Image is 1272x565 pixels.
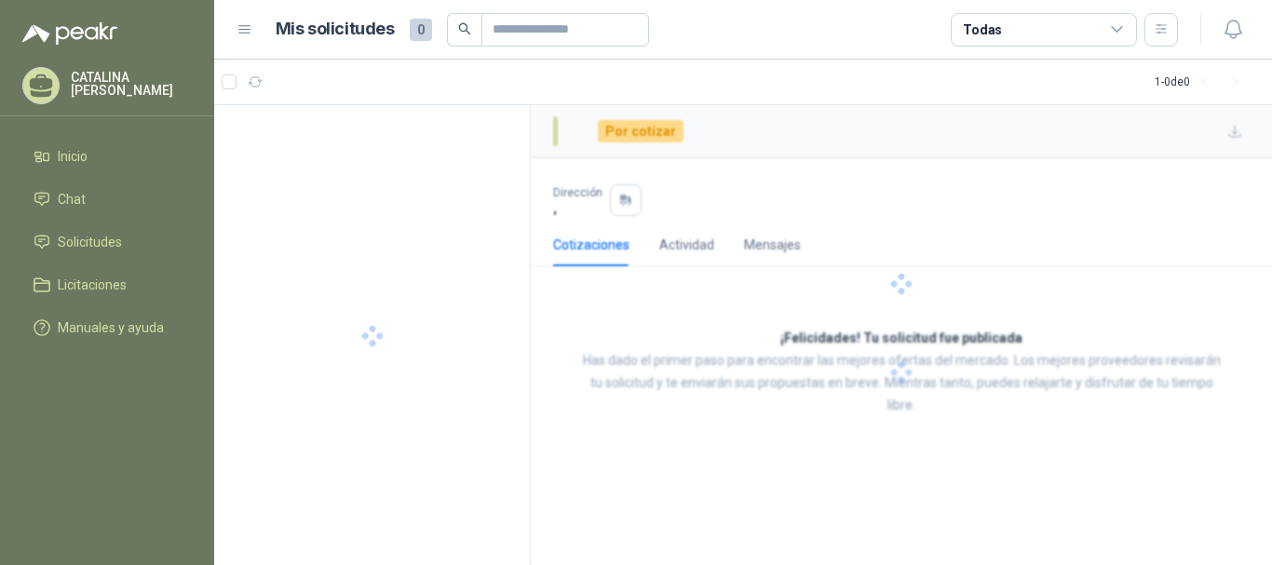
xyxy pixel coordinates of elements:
[58,189,86,209] span: Chat
[58,317,164,338] span: Manuales y ayuda
[22,310,192,345] a: Manuales y ayuda
[963,20,1002,40] div: Todas
[58,275,127,295] span: Licitaciones
[1155,67,1250,97] div: 1 - 0 de 0
[22,22,117,45] img: Logo peakr
[22,139,192,174] a: Inicio
[58,232,122,252] span: Solicitudes
[410,19,432,41] span: 0
[458,22,471,35] span: search
[22,224,192,260] a: Solicitudes
[276,16,395,43] h1: Mis solicitudes
[22,267,192,303] a: Licitaciones
[71,71,192,97] p: CATALINA [PERSON_NAME]
[58,146,88,167] span: Inicio
[22,182,192,217] a: Chat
